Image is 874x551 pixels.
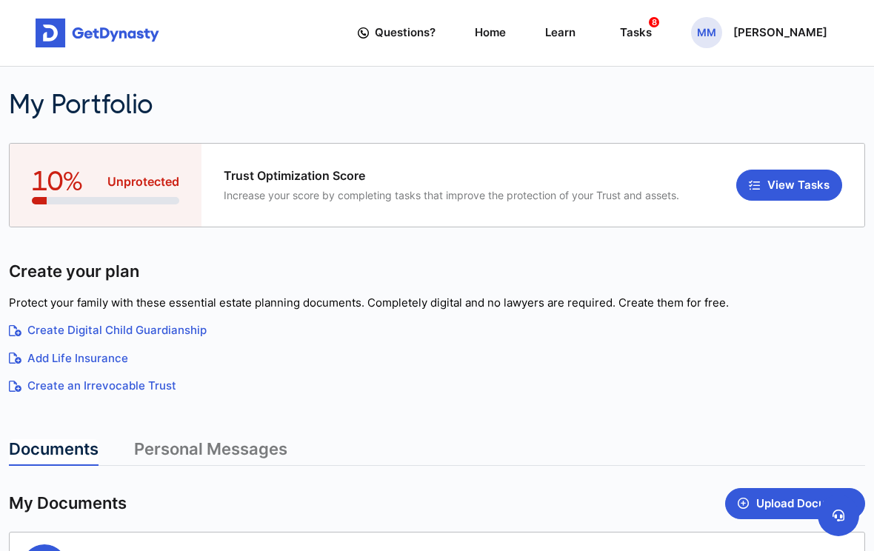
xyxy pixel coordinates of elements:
[545,13,576,53] a: Learn
[134,439,287,466] a: Personal Messages
[9,322,865,339] a: Create Digital Child Guardianship
[615,13,653,53] a: Tasks8
[375,20,436,46] span: Questions?
[9,261,139,282] span: Create your plan
[358,13,436,53] a: Questions?
[649,17,659,27] span: 8
[733,27,827,39] p: [PERSON_NAME]
[736,170,842,201] button: View Tasks
[9,295,865,312] p: Protect your family with these essential estate planning documents. Completely digital and no law...
[9,89,643,121] h2: My Portfolio
[691,17,722,48] span: MM
[725,488,865,519] button: Upload Document
[9,350,865,367] a: Add Life Insurance
[36,19,159,48] img: Get started for free with Dynasty Trust Company
[691,17,827,48] button: MM[PERSON_NAME]
[9,439,99,466] a: Documents
[9,492,127,514] span: My Documents
[32,166,83,197] span: 10%
[9,378,865,395] a: Create an Irrevocable Trust
[107,173,179,190] span: Unprotected
[224,169,679,183] span: Trust Optimization Score
[475,13,506,53] a: Home
[620,20,652,46] div: Tasks
[224,189,679,201] span: Increase your score by completing tasks that improve the protection of your Trust and assets.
